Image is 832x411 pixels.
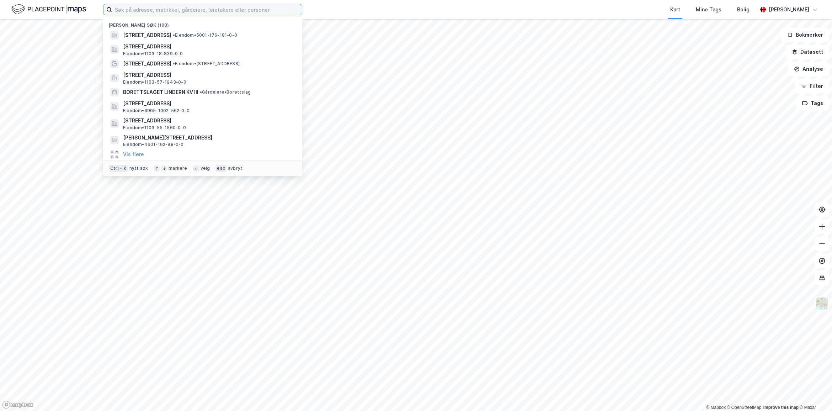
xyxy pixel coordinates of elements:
[796,377,832,411] div: Kontrollprogram for chat
[786,45,829,59] button: Datasett
[123,150,144,159] button: Vis flere
[727,405,762,410] a: OpenStreetMap
[173,32,237,38] span: Eiendom • 5001-176-181-0-0
[200,89,251,95] span: Gårdeiere • Borettslag
[200,89,202,95] span: •
[123,142,184,147] span: Eiendom • 4601-162-88-0-0
[11,3,86,16] img: logo.f888ab2527a4732fd821a326f86c7f29.svg
[796,96,829,110] button: Tags
[123,88,198,96] span: BORETTSLAGET LINDERN KV III
[769,5,809,14] div: [PERSON_NAME]
[123,31,171,39] span: [STREET_ADDRESS]
[123,116,294,125] span: [STREET_ADDRESS]
[795,79,829,93] button: Filter
[173,61,240,67] span: Eiendom • [STREET_ADDRESS]
[173,61,175,66] span: •
[123,99,294,108] span: [STREET_ADDRESS]
[123,125,186,131] span: Eiendom • 1103-55-1560-0-0
[123,59,171,68] span: [STREET_ADDRESS]
[129,165,148,171] div: nytt søk
[123,51,183,57] span: Eiendom • 1103-18-839-0-0
[215,165,226,172] div: esc
[706,405,726,410] a: Mapbox
[123,133,294,142] span: [PERSON_NAME][STREET_ADDRESS]
[2,401,33,409] a: Mapbox homepage
[796,377,832,411] iframe: Chat Widget
[173,32,175,38] span: •
[123,108,190,114] span: Eiendom • 3905-1002-562-0-0
[103,17,302,30] div: [PERSON_NAME] søk (100)
[670,5,680,14] div: Kart
[763,405,799,410] a: Improve this map
[781,28,829,42] button: Bokmerker
[169,165,187,171] div: markere
[123,42,294,51] span: [STREET_ADDRESS]
[109,165,128,172] div: Ctrl + k
[123,71,294,79] span: [STREET_ADDRESS]
[696,5,721,14] div: Mine Tags
[112,4,302,15] input: Søk på adresse, matrikkel, gårdeiere, leietakere eller personer
[788,62,829,76] button: Analyse
[123,79,186,85] span: Eiendom • 1103-57-1943-0-0
[737,5,750,14] div: Bolig
[201,165,210,171] div: velg
[228,165,242,171] div: avbryt
[815,297,829,310] img: Z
